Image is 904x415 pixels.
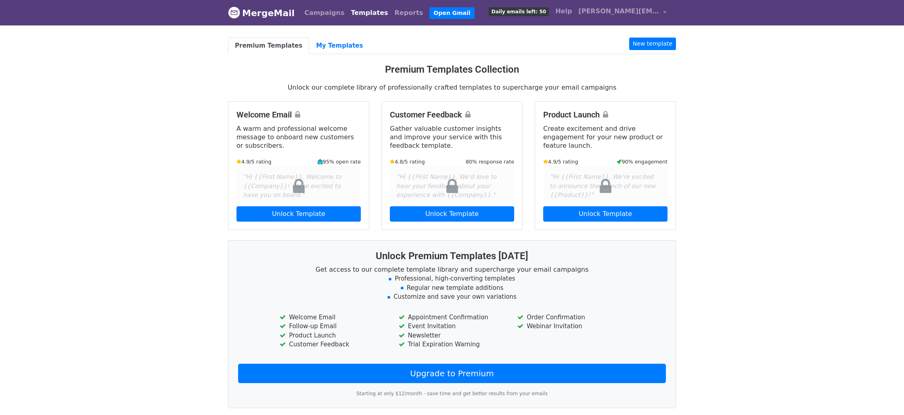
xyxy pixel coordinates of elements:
[228,83,676,92] p: Unlock our complete library of professionally crafted templates to supercharge your email campaigns
[238,265,666,274] p: Get access to our complete template library and supercharge your email campaigns
[280,322,386,331] li: Follow-up Email
[238,274,666,283] li: Professional, high-converting templates
[236,158,272,166] small: 4.9/5 rating
[390,124,514,150] p: Gather valuable customer insights and improve your service with this feedback template.
[399,313,505,322] li: Appointment Confirmation
[238,250,666,262] h3: Unlock Premium Templates [DATE]
[429,7,474,19] a: Open Gmail
[390,166,514,206] div: "Hi {{First Name}}, We'd love to hear your feedback about your experience with {{Company}}."
[238,390,666,398] p: Starting at only $12/month - save time and get better results from your emails
[489,7,549,16] span: Daily emails left: 50
[228,64,676,75] h3: Premium Templates Collection
[543,166,668,206] div: "Hi {{First Name}}, We're excited to announce the launch of our new {{Product}}!"
[228,4,295,21] a: MergeMail
[485,3,552,19] a: Daily emails left: 50
[280,340,386,349] li: Customer Feedback
[552,3,575,19] a: Help
[347,5,391,21] a: Templates
[309,38,370,54] a: My Templates
[517,322,624,331] li: Webinar Invitation
[236,124,361,150] p: A warm and professional welcome message to onboard new customers or subscribers.
[390,110,514,119] h4: Customer Feedback
[399,340,505,349] li: Trial Expiration Warning
[301,5,347,21] a: Campaigns
[228,38,309,54] a: Premium Templates
[280,331,386,340] li: Product Launch
[578,6,659,16] span: [PERSON_NAME][EMAIL_ADDRESS][PERSON_NAME][DOMAIN_NAME]
[517,313,624,322] li: Order Confirmation
[575,3,670,22] a: [PERSON_NAME][EMAIL_ADDRESS][PERSON_NAME][DOMAIN_NAME]
[629,38,676,50] a: New template
[238,283,666,293] li: Regular new template additions
[543,206,668,222] a: Unlock Template
[543,158,578,166] small: 4.9/5 rating
[466,158,514,166] small: 80% response rate
[543,110,668,119] h4: Product Launch
[399,331,505,340] li: Newsletter
[391,5,427,21] a: Reports
[238,292,666,302] li: Customize and save your own variations
[390,158,425,166] small: 4.8/5 rating
[236,166,361,206] div: "Hi {{First Name}}, Welcome to {{Company}}! We're excited to have you on board."
[318,158,361,166] small: 95% open rate
[280,313,386,322] li: Welcome Email
[236,206,361,222] a: Unlock Template
[390,206,514,222] a: Unlock Template
[399,322,505,331] li: Event Invitation
[238,364,666,383] a: Upgrade to Premium
[617,158,668,166] small: 90% engagement
[236,110,361,119] h4: Welcome Email
[543,124,668,150] p: Create excitement and drive engagement for your new product or feature launch.
[228,6,240,19] img: MergeMail logo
